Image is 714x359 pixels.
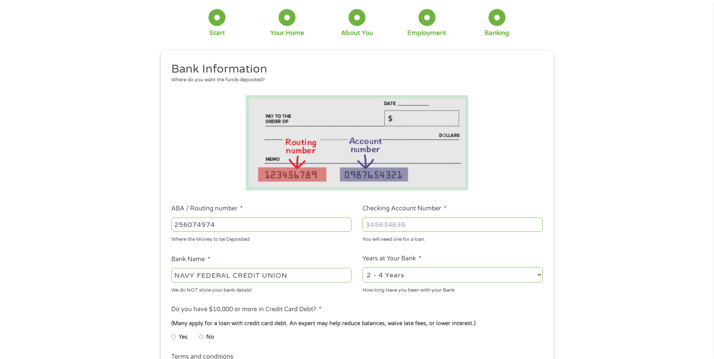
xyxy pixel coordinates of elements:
div: Where the Money to be Deposited [171,233,352,243]
label: Yes [179,333,187,341]
label: Do you have $10,000 or more in Credit Card Debt? [171,306,321,313]
div: (Many apply for a loan with credit card debt. An expert may help reduce balances, waive late fees... [171,319,542,328]
div: You will need one for a loan. [362,233,543,243]
div: Start [209,29,225,37]
label: ABA / Routing number [171,205,243,213]
div: Employment [407,29,446,37]
div: Your Home [270,29,304,37]
div: Banking [484,29,509,37]
h2: Bank Information [171,62,537,77]
div: About You [341,29,373,37]
label: No [206,333,214,341]
div: Where do you want the funds deposited? [171,76,537,84]
label: Bank Name [171,256,210,263]
div: We do NOT store your bank details! [171,284,352,294]
img: Routing number location [246,95,469,190]
label: Years at Your Bank [362,255,421,263]
input: 263177916 [171,218,352,232]
input: 345634636 [362,218,543,232]
label: Checking Account Number [362,205,446,213]
div: How long Have you been with your Bank [362,284,543,294]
